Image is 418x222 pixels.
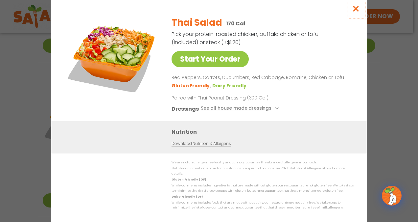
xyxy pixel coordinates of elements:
strong: Gluten Friendly (GF) [172,178,206,181]
img: Featured product photo for Thai Salad [66,11,158,103]
h3: Nutrition [172,127,357,136]
p: Pick your protein: roasted chicken, buffalo chicken or tofu (included) or steak (+$1.20) [172,30,319,46]
img: wpChatIcon [383,186,401,205]
li: Gluten Friendly [172,82,212,89]
button: See all house made dressings [201,104,281,113]
li: Dairy Friendly [212,82,248,89]
strong: Dairy Friendly (DF) [172,194,202,198]
h3: Dressings [172,104,199,113]
p: Nutrition information is based on our standard recipes and portion sizes. Click Nutrition & Aller... [172,166,354,176]
h2: Thai Salad [172,16,222,30]
p: 170 Cal [226,19,245,28]
p: While our menu includes foods that are made without dairy, our restaurants are not dairy free. We... [172,200,354,210]
p: Red Peppers, Carrots, Cucumbers, Red Cabbage, Romaine, Chicken or Tofu [172,74,351,82]
p: We are not an allergen free facility and cannot guarantee the absence of allergens in our foods. [172,160,354,165]
p: Paired with Thai Peanut Dressing (300 Cal) [172,94,293,101]
p: While our menu includes ingredients that are made without gluten, our restaurants are not gluten ... [172,183,354,193]
a: Start Your Order [172,51,249,67]
a: Download Nutrition & Allergens [172,140,231,147]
